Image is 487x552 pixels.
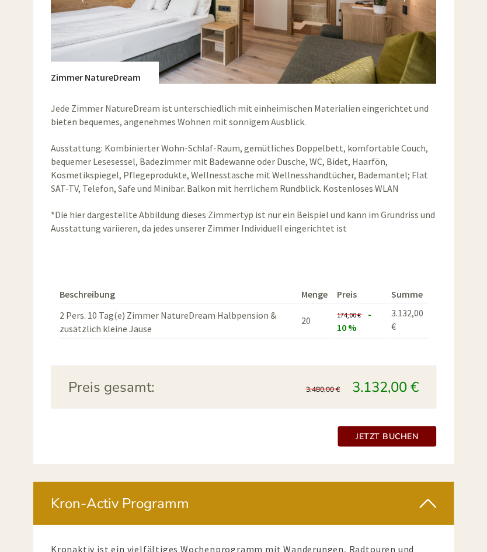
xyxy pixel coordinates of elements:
a: Jetzt buchen [338,426,436,446]
td: 20 [297,303,332,337]
td: 2 Pers. 10 Tag(e) Zimmer NatureDream Halbpension & zusätzlich kleine Jause [60,303,297,337]
span: 3.132,00 € [352,377,419,396]
div: Preis gesamt: [60,377,243,396]
th: Preis [332,285,386,303]
span: 174,00 € [337,310,361,319]
p: Jede Zimmer NatureDream ist unterschiedlich mit einheimischen Materialien eingerichtet und bieten... [51,101,436,234]
div: Sie [206,34,368,43]
div: Montag [168,9,218,29]
button: Senden [315,308,385,329]
div: Guten Tag, wie können wir Ihnen helfen? [200,32,377,67]
span: - 10 % [337,308,371,333]
th: Menge [297,285,332,303]
div: Zimmer NatureDream [51,61,158,84]
span: 3.480,00 € [306,384,340,394]
td: 3.132,00 € [386,303,427,337]
th: Beschreibung [60,285,297,303]
div: Kron-Activ Programm [33,481,454,525]
small: 14:02 [206,57,368,65]
th: Summe [386,285,427,303]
